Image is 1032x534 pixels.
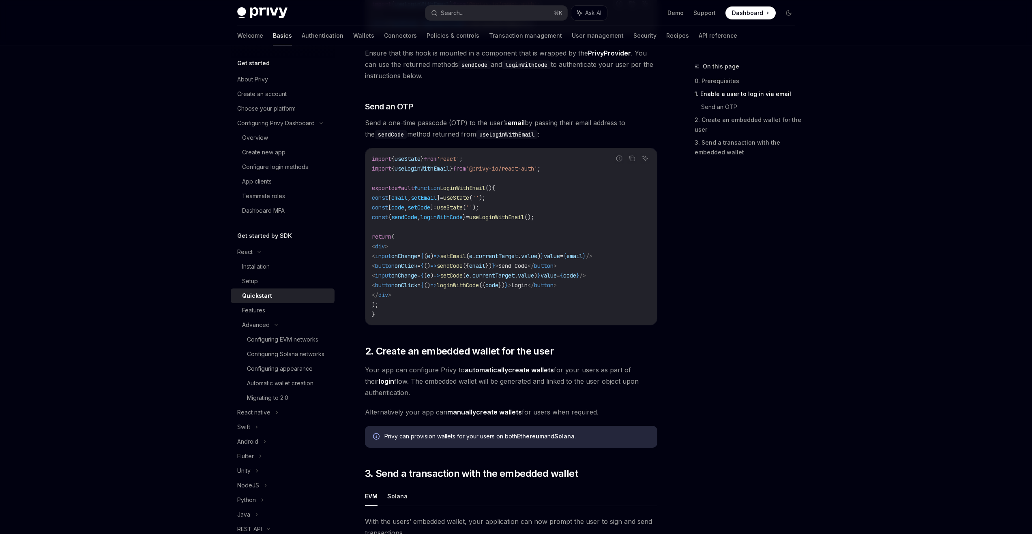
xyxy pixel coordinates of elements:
span: 'react' [437,155,459,162]
div: Android [237,437,258,446]
a: Dashboard MFA [231,203,335,218]
a: Basics [273,26,292,45]
a: Quickstart [231,288,335,303]
span: ({ [479,282,485,289]
span: (); [524,214,534,221]
span: /> [586,252,592,260]
div: Setup [242,276,258,286]
a: Configuring Solana networks [231,347,335,361]
span: => [430,262,437,269]
span: value [541,272,557,279]
div: Quickstart [242,291,272,301]
div: Installation [242,262,270,271]
code: sendCode [375,130,407,139]
span: Your app can configure Privy to for your users as part of their flow. The embedded wallet will be... [365,364,657,398]
img: dark logo [237,7,288,19]
span: '' [472,194,479,201]
span: e [427,272,430,279]
h5: Get started by SDK [237,231,292,241]
span: div [378,291,388,299]
a: 2. Create an embedded wallet for the user [695,113,802,136]
span: onClick [395,282,417,289]
div: Dashboard MFA [242,206,285,216]
span: { [421,252,424,260]
span: ) [537,252,541,260]
span: > [554,282,557,289]
span: value [544,252,560,260]
span: = [417,282,421,289]
a: 0. Prerequisites [695,75,802,88]
span: On this page [703,62,739,71]
div: Python [237,495,256,505]
span: ) [430,252,433,260]
span: </ [372,291,378,299]
span: 3. Send a transaction with the embedded wallet [365,467,578,480]
span: e [469,252,472,260]
span: < [372,272,375,279]
span: ] [437,194,440,201]
div: Choose your platform [237,104,296,113]
span: () [424,262,430,269]
span: code [563,272,576,279]
span: } [492,262,495,269]
svg: Info [373,433,381,441]
span: { [560,272,563,279]
span: = [560,252,563,260]
span: () [424,282,430,289]
a: About Privy [231,72,335,87]
span: code [391,204,404,211]
span: } [450,165,453,172]
span: } [583,252,586,260]
div: React native [237,408,270,417]
span: < [372,252,375,260]
div: REST API [237,524,262,534]
span: from [453,165,466,172]
strong: automatically [465,366,508,374]
span: . [515,272,518,279]
span: => [433,272,440,279]
span: useState [395,155,421,162]
span: , [408,194,411,201]
span: email [469,262,485,269]
span: sendCode [437,262,463,269]
a: Demo [667,9,684,17]
span: loginWithCode [437,282,479,289]
a: Configure login methods [231,160,335,174]
span: } [537,272,541,279]
span: = [417,272,421,279]
div: Configuring appearance [247,364,313,374]
span: ( [466,252,469,260]
a: Security [633,26,657,45]
a: Welcome [237,26,263,45]
span: onChange [391,252,417,260]
span: '' [466,204,472,211]
div: Java [237,510,250,519]
div: React [237,247,253,257]
a: Installation [231,259,335,274]
span: , [404,204,408,211]
span: > [388,291,391,299]
a: manuallycreate wallets [447,408,522,417]
span: useLoginWithEmail [395,165,450,172]
span: } [541,252,544,260]
span: ); [372,301,378,308]
span: setEmail [411,194,437,201]
span: const [372,214,388,221]
span: loginWithCode [421,214,463,221]
span: ⌘ K [554,10,562,16]
strong: manually [447,408,476,416]
strong: Ethereum [517,433,544,440]
a: Wallets [353,26,374,45]
span: ; [459,155,463,162]
span: import [372,165,391,172]
strong: login [379,377,394,385]
a: Migrating to 2.0 [231,391,335,405]
a: API reference [699,26,737,45]
span: } [372,311,375,318]
span: > [508,282,511,289]
span: </ [528,282,534,289]
a: Overview [231,130,335,145]
span: < [372,243,375,250]
span: 2. Create an embedded wallet for the user [365,345,554,358]
span: /> [579,272,586,279]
